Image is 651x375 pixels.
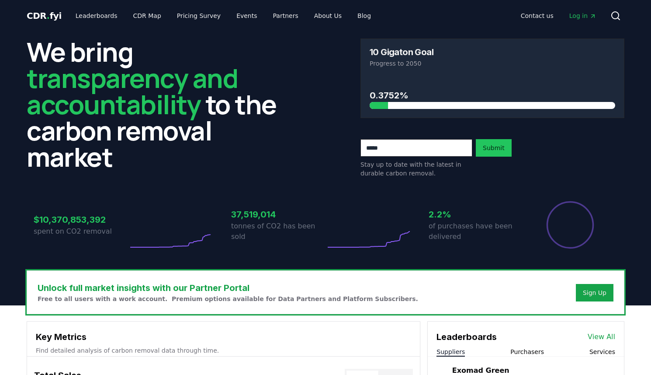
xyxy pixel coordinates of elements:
[27,11,62,21] span: CDR fyi
[546,200,595,249] div: Percentage of sales delivered
[476,139,512,157] button: Submit
[514,8,561,24] a: Contact us
[38,294,418,303] p: Free to all users with a work account. Premium options available for Data Partners and Platform S...
[576,284,613,301] button: Sign Up
[370,59,615,68] p: Progress to 2050
[27,10,62,22] a: CDR.fyi
[34,213,128,226] h3: $10,370,853,392
[370,48,433,56] h3: 10 Gigaton Goal
[266,8,305,24] a: Partners
[350,8,378,24] a: Blog
[47,11,50,21] span: .
[27,60,238,122] span: transparency and accountability
[588,332,615,342] a: View All
[170,8,228,24] a: Pricing Survey
[231,221,325,242] p: tonnes of CO2 has been sold
[34,226,128,237] p: spent on CO2 removal
[307,8,349,24] a: About Us
[69,8,125,24] a: Leaderboards
[231,208,325,221] h3: 37,519,014
[514,8,603,24] nav: Main
[562,8,603,24] a: Log in
[36,346,411,355] p: Find detailed analysis of carbon removal data through time.
[429,221,523,242] p: of purchases have been delivered
[36,330,411,343] h3: Key Metrics
[38,281,418,294] h3: Unlock full market insights with our Partner Portal
[436,347,465,356] button: Suppliers
[436,330,497,343] h3: Leaderboards
[69,8,378,24] nav: Main
[589,347,615,356] button: Services
[229,8,264,24] a: Events
[569,11,596,20] span: Log in
[360,160,472,178] p: Stay up to date with the latest in durable carbon removal.
[583,288,606,297] a: Sign Up
[27,39,291,170] h2: We bring to the carbon removal market
[510,347,544,356] button: Purchasers
[429,208,523,221] h3: 2.2%
[126,8,168,24] a: CDR Map
[370,89,615,102] h3: 0.3752%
